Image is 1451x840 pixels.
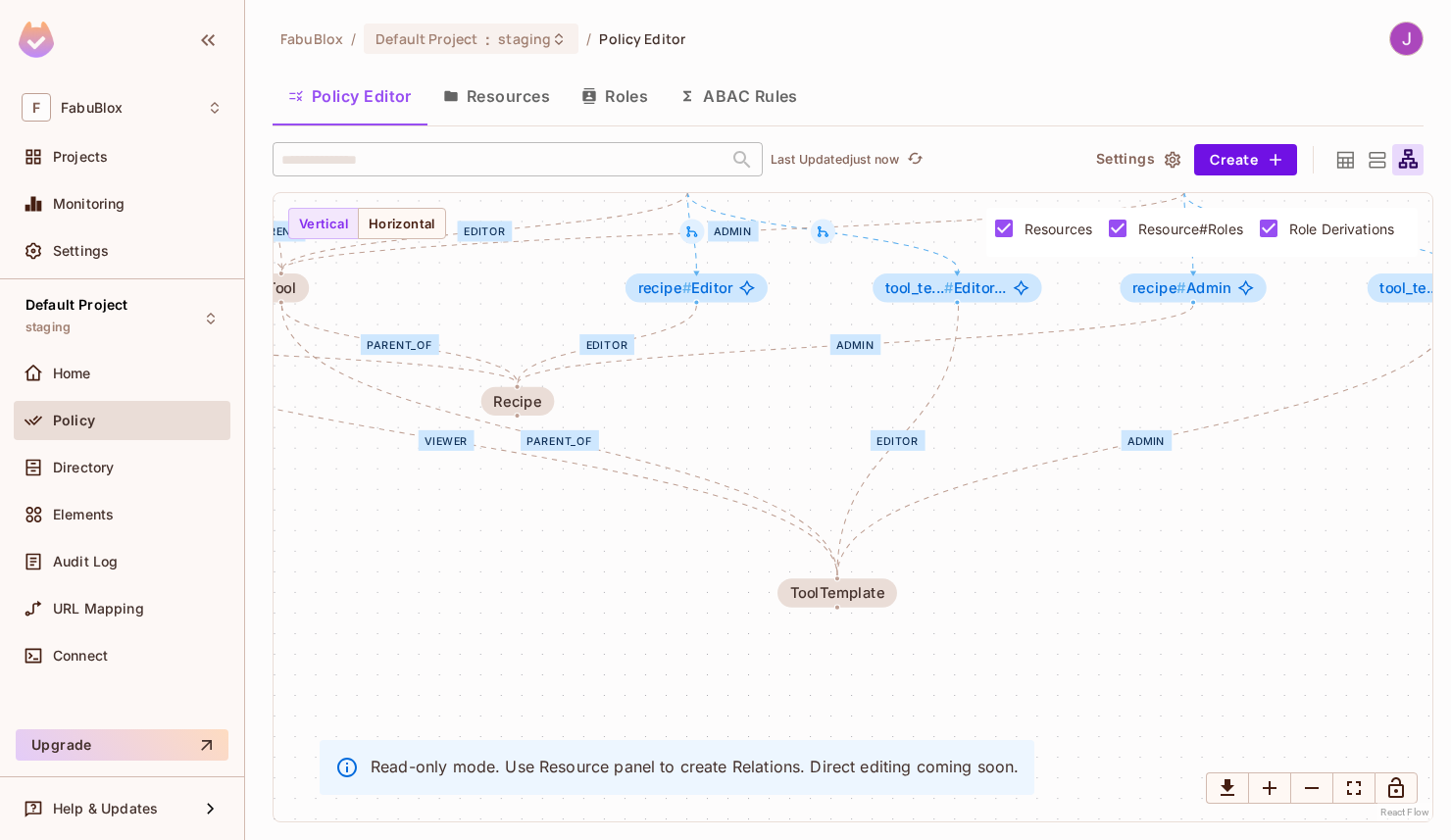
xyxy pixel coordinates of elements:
[53,648,108,664] span: Connect
[566,72,664,121] button: Roles
[899,148,926,172] span: Click to refresh data
[1289,220,1394,238] span: Role Derivations
[288,208,359,239] button: Vertical
[288,208,446,239] div: Small button group
[579,334,634,355] div: Editor
[944,278,954,296] span: #
[837,306,959,575] g: Edge from tool_template#toolTemplateEditor to tool_template
[458,222,513,242] div: Editor
[358,208,446,239] button: Horizontal
[830,334,880,355] div: Admin
[1380,807,1429,817] a: React Flow attribution
[871,430,926,451] div: Editor
[1332,772,1376,804] button: Fit View
[427,72,566,121] button: Resources
[61,100,123,116] span: Workspace: FabuBlox
[53,413,95,428] span: Policy
[53,243,109,259] span: Settings
[1248,772,1291,804] button: Zoom In
[885,278,954,296] span: tool_te...
[638,278,692,296] span: recipe
[664,72,814,121] button: ABAC Rules
[371,756,1019,777] p: Read-only mode. Use Resource panel to create Relations. Direct editing coming soon.
[1138,220,1243,238] span: Resource#Roles
[498,29,551,48] span: staging
[708,222,758,242] div: Admin
[1379,278,1448,296] span: tool_te...
[53,460,114,475] span: Directory
[22,93,51,122] span: F
[273,72,427,121] button: Policy Editor
[361,334,438,355] div: parent_of
[1176,278,1186,296] span: #
[1132,278,1186,296] span: recipe
[248,222,306,242] div: parent
[16,729,228,761] button: Upgrade
[1120,273,1266,302] span: recipe#recipeAdmin
[682,278,692,296] span: #
[53,366,91,381] span: Home
[907,150,924,170] span: refresh
[53,196,125,212] span: Monitoring
[790,585,885,602] div: ToolTemplate
[25,320,71,335] span: staging
[586,29,591,48] li: /
[267,279,296,296] div: Tool
[375,29,477,48] span: Default Project
[1025,220,1092,238] span: Resources
[493,393,541,410] div: Recipe
[873,273,1041,302] span: tool_template#toolTemplateEditor
[1375,772,1418,804] button: Lock Graph
[53,801,158,816] span: Help & Updates
[1194,144,1297,175] button: Create
[53,149,108,165] span: Projects
[903,148,926,172] button: refresh
[518,306,1193,384] g: Edge from recipe#recipeAdmin to recipe
[351,29,356,48] li: /
[599,29,685,48] span: Policy Editor
[25,297,127,313] span: Default Project
[484,31,491,47] span: :
[518,306,697,384] g: Edge from recipe#recipeEditor to recipe
[19,22,54,58] img: SReyMgAAAABJRU5ErkJggg==
[53,601,144,617] span: URL Mapping
[885,279,1007,296] span: Editor...
[1390,23,1423,55] img: Jack Muller
[771,152,899,168] p: Last Updated just now
[1206,772,1249,804] button: Download graph as image
[419,430,475,451] div: Viewer
[280,29,343,48] span: the active workspace
[625,273,768,302] span: recipe#recipeEditor
[53,554,118,569] span: Audit Log
[1290,772,1333,804] button: Zoom Out
[281,306,517,384] g: Edge from tool to recipe
[777,578,897,607] span: tool_template
[53,507,114,522] span: Elements
[481,387,555,416] span: recipe
[521,430,598,451] div: parent_of
[254,273,308,302] span: tool
[638,279,733,296] span: Editor
[1132,279,1231,296] span: Admin
[1206,772,1418,804] div: Small button group
[1088,144,1186,175] button: Settings
[1122,430,1172,451] div: Admin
